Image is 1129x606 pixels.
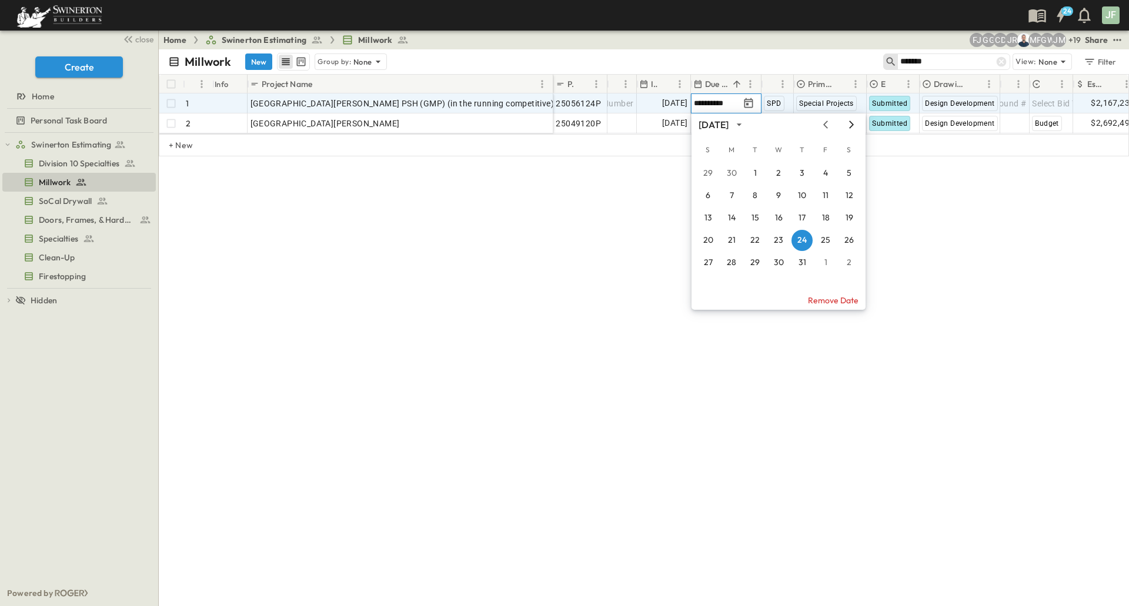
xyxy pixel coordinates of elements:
[556,98,601,109] span: 25056124P
[567,78,574,90] p: P-Code
[31,115,107,126] span: Personal Task Board
[721,252,742,273] button: 28
[660,78,673,91] button: Sort
[697,185,719,206] button: 6
[730,78,743,91] button: Sort
[872,119,907,128] span: Submitted
[619,77,633,91] button: Menu
[836,78,849,91] button: Sort
[839,207,860,229] button: 19
[318,56,351,68] p: Group by:
[776,77,790,91] button: Menu
[925,99,994,108] span: Design Development
[969,78,982,91] button: Sort
[692,291,866,310] button: Remove Date
[744,185,766,206] button: 8
[705,78,728,90] p: Due Date
[697,163,719,184] button: 29
[697,230,719,251] button: 20
[589,77,603,91] button: Menu
[1055,77,1069,91] button: Menu
[808,78,833,90] p: Primary Market
[819,120,833,129] button: Previous month
[1110,33,1124,47] button: test
[901,77,916,91] button: Menu
[1068,34,1080,46] p: + 19
[342,34,409,46] a: Millwork
[31,139,111,150] span: Swinerton Estimating
[39,195,92,207] span: SoCal Drywall
[212,75,248,93] div: Info
[839,230,860,251] button: 26
[39,252,75,263] span: Clean-Up
[815,185,836,206] button: 11
[2,112,153,129] a: Personal Task Board
[2,154,156,173] div: Division 10 Specialtiestest
[993,33,1007,47] div: Christopher Detar (christopher.detar@swinerton.com)
[744,230,766,251] button: 22
[1038,56,1057,68] p: None
[791,230,813,251] button: 24
[1035,119,1058,128] span: Budget
[1042,78,1055,91] button: Sort
[2,212,153,228] a: Doors, Frames, & Hardware
[721,207,742,229] button: 14
[39,214,135,226] span: Doors, Frames, & Hardware
[982,77,996,91] button: Menu
[118,31,156,47] button: close
[815,252,836,273] button: 1
[2,229,156,248] div: Specialtiestest
[15,136,153,153] a: Swinerton Estimating
[1028,33,1043,47] div: Madison Pagdilao (madison.pagdilao@swinerton.com)
[721,185,742,206] button: 7
[744,138,766,162] span: Tuesday
[163,34,186,46] a: Home
[31,294,57,306] span: Hidden
[2,230,153,247] a: Specialties
[2,192,156,210] div: SoCal Drywalltest
[881,78,886,90] p: Estimate Status
[1063,6,1071,16] h6: 24
[1005,33,1019,47] div: Joshua Russell (joshua.russell@swinerton.com)
[1049,5,1073,26] button: 24
[839,185,860,206] button: 12
[250,118,400,129] span: [GEOGRAPHIC_DATA][PERSON_NAME]
[697,138,719,162] span: Sunday
[262,78,312,90] p: Project Name
[612,78,625,91] button: Sort
[839,138,860,162] span: Saturday
[744,207,766,229] button: 15
[662,116,687,130] span: [DATE]
[768,207,789,229] button: 16
[576,78,589,91] button: Sort
[791,138,813,162] span: Thursday
[185,53,231,70] p: Millwork
[186,98,189,109] p: 1
[39,158,119,169] span: Division 10 Specialties
[815,207,836,229] button: 18
[768,252,789,273] button: 30
[925,119,994,128] span: Design Development
[673,77,687,91] button: Menu
[169,139,176,151] p: + New
[315,78,328,91] button: Sort
[721,230,742,251] button: 21
[2,248,156,267] div: Clean-Uptest
[2,135,156,154] div: Swinerton Estimatingtest
[721,138,742,162] span: Monday
[1102,6,1120,24] div: JF
[293,55,308,69] button: kanban view
[14,3,105,28] img: 6c363589ada0b36f064d841b69d3a419a338230e66bb0a533688fa5cc3e9e735.png
[556,118,601,129] span: 25049120P
[767,99,781,108] span: SPD
[697,252,719,273] button: 27
[732,118,746,132] button: calendar view is open, switch to year view
[791,163,813,184] button: 3
[934,78,967,90] p: Drawing Status
[39,270,86,282] span: Firestopping
[981,33,996,47] div: Gerrad Gerber (gerrad.gerber@swinerton.com)
[353,56,372,68] p: None
[970,33,984,47] div: Francisco J. Sanchez (frsanchez@swinerton.com)
[215,68,229,101] div: Info
[1052,33,1066,47] div: Jonathan M. Hansen (johansen@swinerton.com)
